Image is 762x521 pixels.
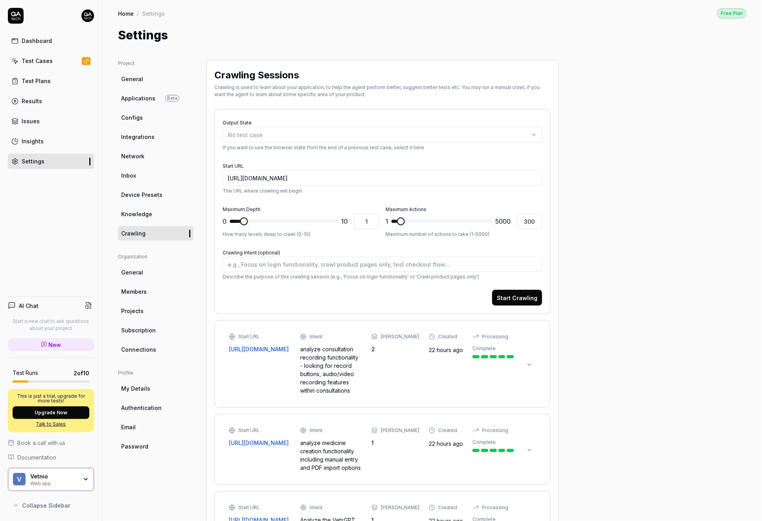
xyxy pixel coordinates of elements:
[13,394,89,403] p: This is just a trial, upgrade for more tests!
[121,171,136,180] span: Inbox
[118,226,194,241] a: Crawling
[22,37,52,45] div: Dashboard
[8,73,94,89] a: Test Plans
[118,381,194,396] a: My Details
[22,157,44,165] div: Settings
[22,77,51,85] div: Test Plans
[121,307,144,315] span: Projects
[121,191,162,199] span: Device Presets
[223,187,542,195] p: The URL where crawling will begin
[214,84,550,98] div: Crawling is used to learn about your application, to help the agent perform better, suggest bette...
[118,9,134,17] a: Home
[429,347,463,353] time: 22 hours ago
[8,453,94,462] a: Documentation
[22,137,44,145] div: Insights
[118,110,194,125] a: Configs
[310,427,323,434] div: Intent
[121,287,147,296] span: Members
[118,187,194,202] a: Device Presets
[482,333,508,340] div: Processing
[137,9,139,17] div: /
[74,369,89,377] span: 2 of 10
[300,439,362,472] div: analyze medicine creation functionality including manual entry and PDF import options
[121,423,136,431] span: Email
[238,504,260,511] div: Start URL
[482,504,508,511] div: Processing
[30,480,77,486] div: Web app
[238,427,260,434] div: Start URL
[22,57,53,65] div: Test Cases
[118,265,194,280] a: General
[30,473,77,480] div: Vetnio
[118,439,194,454] a: Password
[8,318,94,332] p: Start a new chat to ask questions about your project
[121,345,156,354] span: Connections
[118,369,194,376] div: Profile
[371,439,419,447] div: 1
[223,163,244,169] label: Start URL
[8,439,94,447] a: Book a call with us
[386,206,426,212] label: Maximum Actions
[118,60,194,67] div: Project
[165,95,179,102] span: Beta
[371,345,419,353] div: 2
[142,9,165,17] div: Settings
[223,127,542,143] button: No test case
[492,290,542,306] button: Start Crawling
[81,9,94,22] img: 7ccf6c19-61ad-4a6c-8811-018b02a1b829.jpg
[223,120,252,126] label: Output State
[121,133,155,141] span: Integrations
[118,149,194,163] a: Network
[121,268,143,276] span: General
[223,206,260,212] label: Maximum Depth
[118,130,194,144] a: Integrations
[8,154,94,169] a: Settings
[223,217,227,226] span: 0
[8,93,94,109] a: Results
[8,338,94,351] a: New
[22,97,42,105] div: Results
[472,345,496,352] div: Complete
[214,68,299,82] h2: Crawling Sessions
[495,217,511,226] span: 5000
[310,504,323,511] div: Intent
[223,273,542,280] p: Describe the purpose of this crawling session (e.g., 'Focus on login functionality' or 'Crawl pro...
[438,504,457,511] div: Created
[19,302,39,310] h4: AI Chat
[118,323,194,337] a: Subscription
[438,333,457,340] div: Created
[118,72,194,86] a: General
[118,168,194,183] a: Inbox
[118,304,194,318] a: Projects
[118,400,194,415] a: Authentication
[121,229,146,237] span: Crawling
[8,113,94,129] a: Issues
[8,33,94,48] a: Dashboard
[118,26,168,44] h1: Settings
[8,468,94,491] button: VVetnioWeb app
[8,497,94,513] button: Collapse Sidebar
[121,94,155,102] span: Applications
[13,406,89,419] button: Upgrade Now
[300,345,362,395] div: analyze consultation recording functionality - looking for record buttons, audio/video recording ...
[118,91,194,106] a: ApplicationsBeta
[381,504,419,511] div: [PERSON_NAME]
[223,170,542,186] input: https://vetnio.com/
[17,453,56,462] span: Documentation
[429,440,463,447] time: 22 hours ago
[121,404,162,412] span: Authentication
[482,427,508,434] div: Processing
[386,217,388,226] span: 1
[8,53,94,69] a: Test Cases
[223,144,542,151] p: If you want to use the browser state from the end of a previous test case, select it here
[717,8,746,19] button: Free Plan
[228,132,263,138] span: No test case
[121,113,143,122] span: Configs
[229,439,291,447] a: [URL][DOMAIN_NAME]
[121,442,148,451] span: Password
[229,345,291,353] a: [URL][DOMAIN_NAME]
[238,333,260,340] div: Start URL
[381,427,419,434] div: [PERSON_NAME]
